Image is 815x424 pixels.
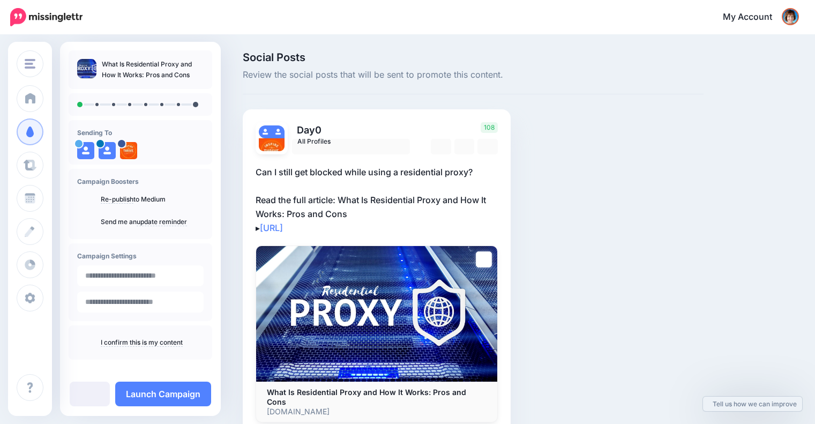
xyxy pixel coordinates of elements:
[272,125,285,138] img: user_default_image.png
[120,142,137,159] img: 557534751_1459386819529835_7437680802061415962_n-bsa155164.jpg
[25,59,35,69] img: menu.png
[101,338,183,347] a: I confirm this is my content
[77,59,96,78] img: dd9d9367a5525f25133e06aaf47caa57_thumb.jpg
[243,52,704,63] span: Social Posts
[77,252,204,260] h4: Campaign Settings
[137,218,187,226] a: update reminder
[260,222,283,233] a: [URL]
[267,407,487,416] p: [DOMAIN_NAME]
[292,122,412,138] p: Day
[77,177,204,185] h4: Campaign Boosters
[256,246,497,382] img: What Is Residential Proxy and How It Works: Pros and Cons
[101,217,204,227] p: Send me an
[481,122,498,133] span: 108
[77,129,204,137] h4: Sending To
[267,388,466,406] b: What Is Residential Proxy and How It Works: Pros and Cons
[712,4,799,31] a: My Account
[243,68,704,82] span: Review the social posts that will be sent to promote this content.
[10,8,83,26] img: Missinglettr
[292,139,410,154] a: All Profiles
[297,136,397,147] span: All Profiles
[99,142,116,159] img: user_default_image.png
[102,59,204,80] p: What Is Residential Proxy and How It Works: Pros and Cons
[259,125,272,138] img: user_default_image.png
[101,195,133,204] a: Re-publish
[256,165,498,235] p: Can I still get blocked while using a residential proxy? Read the full article: What Is Residenti...
[315,124,321,136] span: 0
[77,142,94,159] img: user_default_image.png
[101,195,204,204] p: to Medium
[259,138,285,164] img: 557534751_1459386819529835_7437680802061415962_n-bsa155164.jpg
[703,397,802,411] a: Tell us how we can improve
